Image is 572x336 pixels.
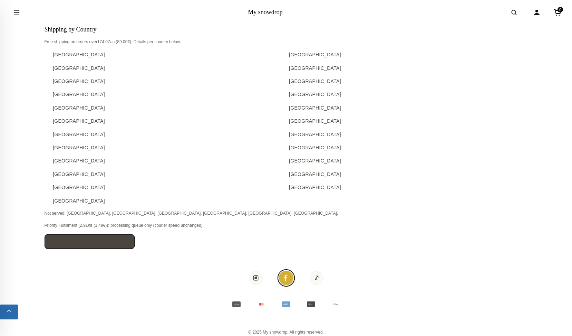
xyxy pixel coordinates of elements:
a: [GEOGRAPHIC_DATA] [53,91,283,98]
a: [GEOGRAPHIC_DATA] [53,197,283,205]
a: My snowdrop [248,9,283,16]
a: Instagram [249,271,263,285]
span: лв [110,39,115,44]
span: ( ) [116,39,131,44]
a: [GEOGRAPHIC_DATA] [53,157,283,165]
a: Facebook [279,271,293,285]
a: [GEOGRAPHIC_DATA] [289,91,520,98]
a: [GEOGRAPHIC_DATA] [53,131,283,138]
text: G Pay [333,303,338,305]
a: [GEOGRAPHIC_DATA] [289,184,520,191]
svg: American Express [282,301,290,307]
a: [GEOGRAPHIC_DATA] [289,117,520,125]
span: 0 [558,7,563,12]
span: ( ) [94,223,107,228]
a: [GEOGRAPHIC_DATA] [289,157,520,165]
a: [GEOGRAPHIC_DATA] [53,184,283,191]
span: 89.00 [117,39,130,44]
a: [GEOGRAPHIC_DATA] [289,64,520,72]
span: 1.49 [95,223,105,228]
svg: Mastercard [257,301,265,307]
span: лв [88,223,93,228]
a: [GEOGRAPHIC_DATA] [53,77,283,85]
text: AMEX [283,303,289,305]
button: Open menu [7,3,26,22]
span: 2.91 [80,223,93,228]
a: [GEOGRAPHIC_DATA] [289,170,520,178]
a: Tiktok [310,271,323,285]
a: [GEOGRAPHIC_DATA] [53,64,283,72]
a: [GEOGRAPHIC_DATA] [289,104,520,112]
a: [GEOGRAPHIC_DATA] [289,144,520,151]
a: [GEOGRAPHIC_DATA] [289,77,520,85]
p: Not served: [GEOGRAPHIC_DATA], [GEOGRAPHIC_DATA], [GEOGRAPHIC_DATA], [GEOGRAPHIC_DATA], [GEOGRAPH... [45,210,528,217]
h3: Shipping by Country [45,26,528,34]
a: View delivery times by country [45,234,135,249]
a: [GEOGRAPHIC_DATA] [53,117,283,125]
button: Open search [504,3,524,22]
p: Priority Fulfillment ( ): processing queue only (courier speed unchanged). [45,222,528,229]
svg: Visa [232,301,241,307]
svg: Google Pay [332,301,340,307]
a: [GEOGRAPHIC_DATA] [53,144,283,151]
text:  Pay [308,303,312,305]
a: [GEOGRAPHIC_DATA] [53,104,283,112]
a: [GEOGRAPHIC_DATA] [289,131,520,138]
a: [GEOGRAPHIC_DATA] [53,170,283,178]
svg: Apple Pay [307,301,315,307]
a: Cart [550,5,565,20]
text: VISA [234,304,239,306]
a: Account [529,5,544,20]
a: [GEOGRAPHIC_DATA] [53,51,283,58]
a: [GEOGRAPHIC_DATA] [289,51,520,58]
span: € [127,39,130,44]
span: 174.07 [97,39,115,44]
p: Free shipping on orders over . Details per country below. [45,39,528,45]
span: € [103,223,106,228]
